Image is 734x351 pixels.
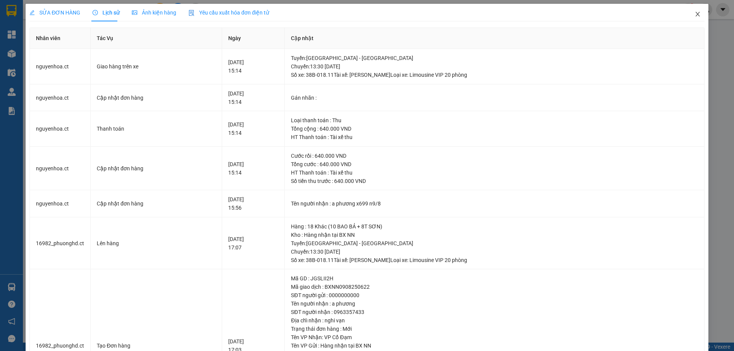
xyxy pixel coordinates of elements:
div: Tuyến : [GEOGRAPHIC_DATA] - [GEOGRAPHIC_DATA] Chuyến: 13:30 [DATE] Số xe: 38B-018.11 Tài xế: [PER... [291,54,698,79]
div: HT Thanh toán : Tài xế thu [291,168,698,177]
div: Cập nhật đơn hàng [97,164,216,173]
img: icon [188,10,195,16]
td: nguyenhoa.ct [30,147,91,191]
td: nguyenhoa.ct [30,84,91,112]
div: HT Thanh toán : Tài xế thu [291,133,698,141]
span: Yêu cầu xuất hóa đơn điện tử [188,10,269,16]
span: SỬA ĐƠN HÀNG [29,10,80,16]
div: Cập nhật đơn hàng [97,199,216,208]
th: Nhân viên [30,28,91,49]
div: [DATE] 15:14 [228,120,278,137]
span: Ảnh kiện hàng [132,10,176,16]
div: Tên VP Gửi : Hàng nhận tại BX NN [291,341,698,350]
div: Gán nhãn : [291,94,698,102]
div: Địa chỉ nhận : nghi vạn [291,316,698,325]
div: [DATE] 15:14 [228,160,278,177]
button: Close [687,4,708,25]
div: Mã GD : JGSLII2H [291,274,698,283]
div: Tạo Đơn hàng [97,341,216,350]
span: edit [29,10,35,15]
span: close [695,11,701,17]
div: Kho : Hàng nhận tại BX NN [291,231,698,239]
div: Tên người nhận : a phương [291,299,698,308]
div: [DATE] 15:14 [228,58,278,75]
td: 16982_phuonghd.ct [30,217,91,270]
div: Lên hàng [97,239,216,247]
div: Số tiền thu trước : 640.000 VND [291,177,698,185]
div: [DATE] 15:14 [228,89,278,106]
span: Lịch sử [93,10,120,16]
div: Tên người nhận : a phương x699 n9/8 [291,199,698,208]
div: Thanh toán [97,125,216,133]
th: Tác Vụ [91,28,222,49]
div: Tên VP Nhận: VP Cổ Đạm [291,333,698,341]
span: picture [132,10,137,15]
div: Mã giao dịch : BXNN0908250622 [291,283,698,291]
td: nguyenhoa.ct [30,111,91,147]
th: Ngày [222,28,285,49]
div: Hàng : 18 Khác (10 BAO BẢ + 8T SƠN) [291,222,698,231]
div: Tổng cước : 640.000 VND [291,160,698,168]
div: Trạng thái đơn hàng : Mới [291,325,698,333]
div: Giao hàng trên xe [97,62,216,71]
td: nguyenhoa.ct [30,190,91,217]
td: nguyenhoa.ct [30,49,91,84]
div: Loại thanh toán : Thu [291,116,698,125]
div: Tuyến : [GEOGRAPHIC_DATA] - [GEOGRAPHIC_DATA] Chuyến: 13:30 [DATE] Số xe: 38B-018.11 Tài xế: [PER... [291,239,698,264]
div: [DATE] 15:56 [228,195,278,212]
th: Cập nhật [285,28,704,49]
div: [DATE] 17:07 [228,235,278,252]
div: Cước rồi : 640.000 VND [291,152,698,160]
div: Tổng cộng : 640.000 VND [291,125,698,133]
span: clock-circle [93,10,98,15]
div: SĐT người nhận : 0963357433 [291,308,698,316]
div: Cập nhật đơn hàng [97,94,216,102]
div: SĐT người gửi : 0000000000 [291,291,698,299]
